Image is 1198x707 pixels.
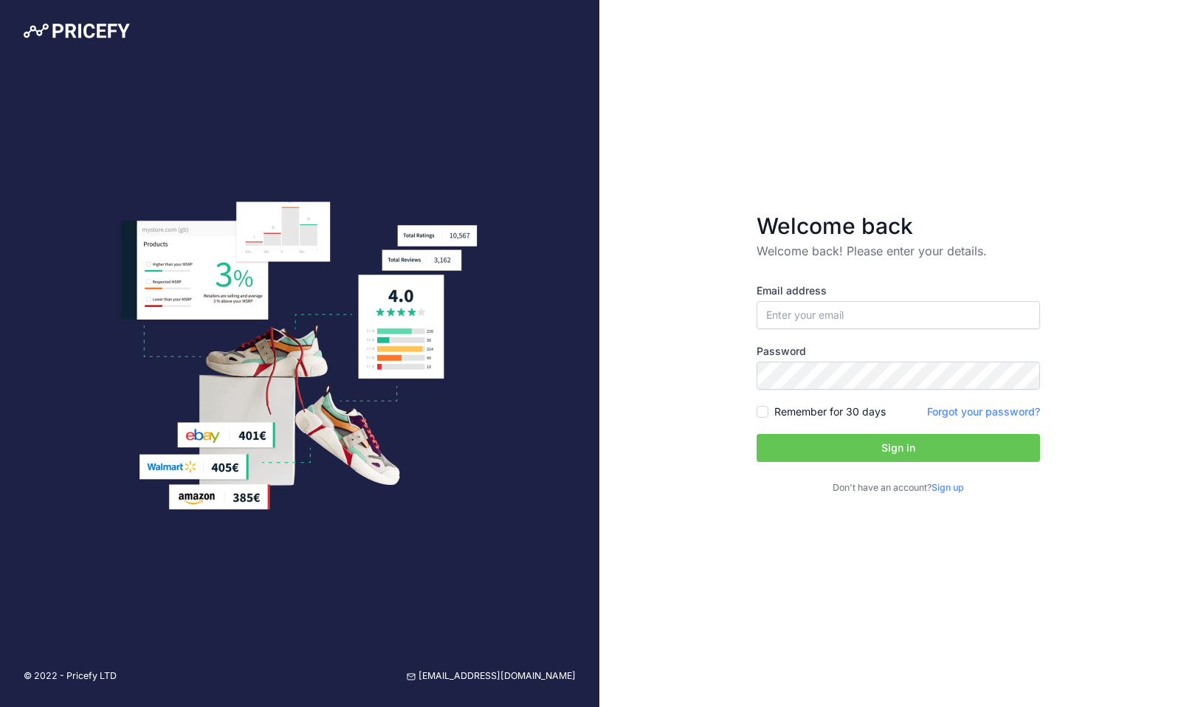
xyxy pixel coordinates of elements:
[24,669,117,683] p: © 2022 - Pricefy LTD
[757,301,1040,329] input: Enter your email
[757,434,1040,462] button: Sign in
[757,242,1040,260] p: Welcome back! Please enter your details.
[407,669,576,683] a: [EMAIL_ADDRESS][DOMAIN_NAME]
[932,482,964,493] a: Sign up
[757,283,1040,298] label: Email address
[24,24,130,38] img: Pricefy
[757,481,1040,495] p: Don't have an account?
[774,404,886,419] label: Remember for 30 days
[757,344,1040,359] label: Password
[757,213,1040,239] h3: Welcome back
[927,405,1040,418] a: Forgot your password?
